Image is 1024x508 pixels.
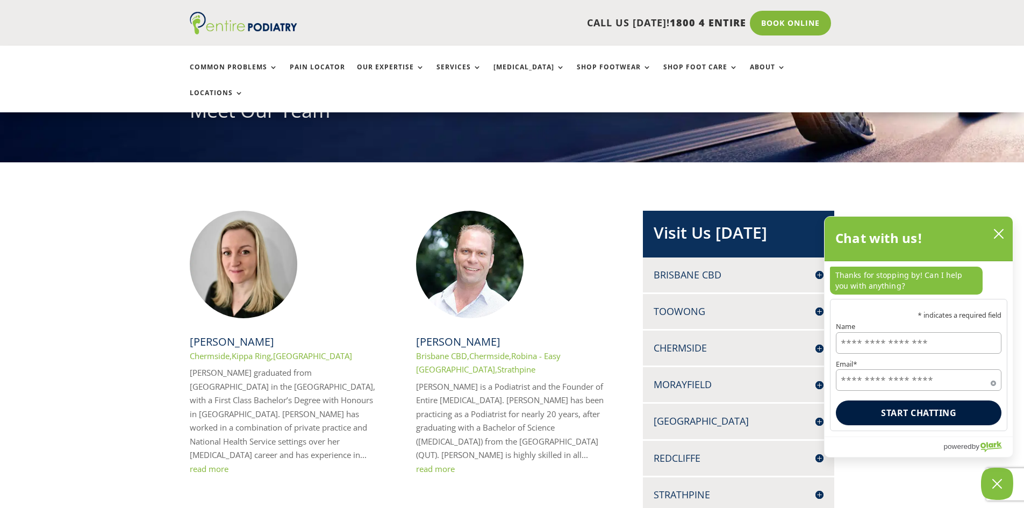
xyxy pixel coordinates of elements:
[943,437,1013,457] a: Powered by Olark
[357,63,425,87] a: Our Expertise
[836,400,1001,425] button: Start chatting
[416,349,607,377] p: , , ,
[416,211,524,318] img: Chris Hope
[290,63,345,87] a: Pain Locator
[339,16,746,30] p: CALL US [DATE]!
[981,468,1013,500] button: Close Chatbox
[190,89,244,112] a: Locations
[943,440,971,453] span: powered
[670,16,746,29] span: 1800 4 ENTIRE
[190,211,297,318] img: Rachael Edmonds
[190,12,297,34] img: logo (1)
[654,221,824,249] h2: Visit Us [DATE]
[654,452,824,465] h4: Redcliffe
[416,463,455,474] a: read more
[416,380,607,462] p: [PERSON_NAME] is a Podiatrist and the Founder of Entire [MEDICAL_DATA]. [PERSON_NAME] has been pr...
[273,350,352,361] a: [GEOGRAPHIC_DATA]
[991,378,996,384] span: Required field
[654,305,824,318] h4: Toowong
[232,350,271,361] a: Kippa Ring
[836,332,1001,354] input: Name
[577,63,651,87] a: Shop Footwear
[416,334,500,349] a: [PERSON_NAME]
[836,312,1001,319] p: * indicates a required field
[190,463,228,474] a: read more
[436,63,482,87] a: Services
[497,364,535,375] a: Strathpine
[190,26,297,37] a: Entire Podiatry
[654,378,824,391] h4: Morayfield
[190,97,835,130] h1: Meet Our Team
[663,63,738,87] a: Shop Foot Care
[830,267,983,295] p: Thanks for stopping by! Can I help you with anything?
[190,349,381,363] p: , ,
[972,440,979,453] span: by
[654,488,824,502] h4: Strathpine
[654,268,824,282] h4: Brisbane CBD
[654,414,824,428] h4: [GEOGRAPHIC_DATA]
[493,63,565,87] a: [MEDICAL_DATA]
[990,226,1007,242] button: close chatbox
[654,341,824,355] h4: Chermside
[469,350,509,361] a: Chermside
[190,350,230,361] a: Chermside
[190,63,278,87] a: Common Problems
[750,11,831,35] a: Book Online
[190,366,381,462] p: [PERSON_NAME] graduated from [GEOGRAPHIC_DATA] in the [GEOGRAPHIC_DATA], with a First Class Bache...
[750,63,786,87] a: About
[836,361,1001,368] label: Email*
[190,334,274,349] a: [PERSON_NAME]
[835,227,923,249] h2: Chat with us!
[825,261,1013,299] div: chat
[836,369,1001,391] input: Email
[416,350,467,361] a: Brisbane CBD
[836,323,1001,330] label: Name
[824,216,1013,457] div: olark chatbox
